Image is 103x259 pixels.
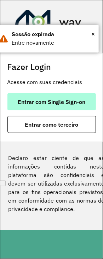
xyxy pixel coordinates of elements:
[25,122,78,127] span: Entrar como terceiro
[12,30,93,39] div: Sessão expirada
[7,116,96,133] button: button
[15,10,88,44] img: Roteirizador AmbevTech
[18,99,85,105] span: Entrar com Single Sign-on
[7,93,96,110] button: button
[7,62,96,72] h2: Fazer Login
[91,29,95,39] span: ×
[12,39,93,47] div: Entre novamente
[7,78,96,86] p: Acesse com suas credenciais
[91,29,95,39] button: Close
